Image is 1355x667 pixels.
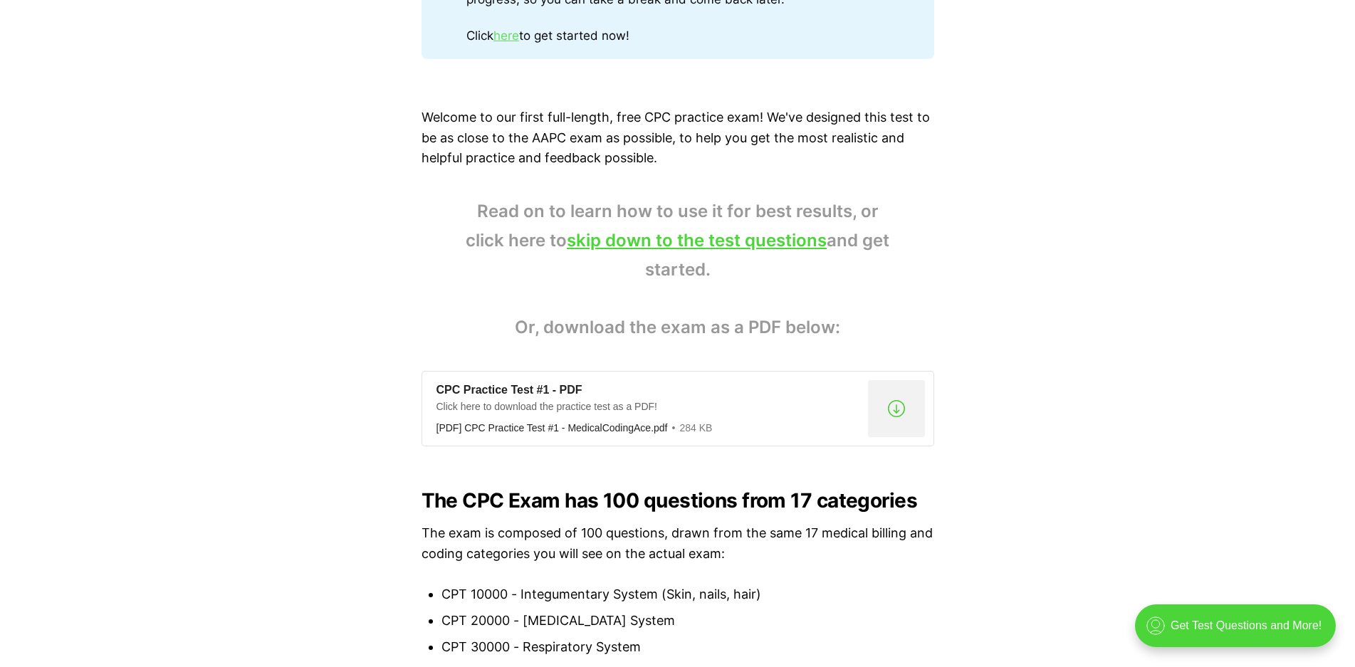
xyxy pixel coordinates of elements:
[436,422,668,434] div: [PDF] CPC Practice Test #1 - MedicalCodingAce.pdf
[493,28,519,43] a: here
[668,421,713,434] div: 284 KB
[422,197,934,342] blockquote: Read on to learn how to use it for best results, or click here to and get started. Or, download t...
[1123,597,1355,667] iframe: portal-trigger
[422,523,934,564] p: The exam is composed of 100 questions, drawn from the same 17 medical billing and coding categori...
[436,400,862,418] div: Click here to download the practice test as a PDF!
[422,371,934,446] a: CPC Practice Test #1 - PDFClick here to download the practice test as a PDF![PDF] CPC Practice Te...
[441,584,934,605] li: CPT 10000 - Integumentary System (Skin, nails, hair)
[422,489,934,512] h2: The CPC Exam has 100 questions from 17 categories
[567,230,827,251] a: skip down to the test questions
[436,383,862,398] div: CPC Practice Test #1 - PDF
[422,107,934,169] p: Welcome to our first full-length, free CPC practice exam! We've designed this test to be as close...
[441,611,934,631] li: CPT 20000 - [MEDICAL_DATA] System
[441,637,934,658] li: CPT 30000 - Respiratory System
